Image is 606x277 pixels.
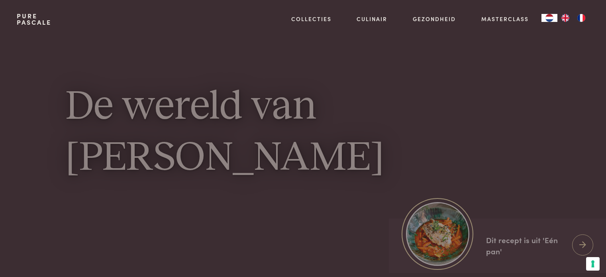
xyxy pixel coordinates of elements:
[357,15,387,23] a: Culinair
[557,14,573,22] a: EN
[481,15,529,23] a: Masterclass
[486,234,566,257] div: Dit recept is uit 'Eén pan'
[573,14,589,22] a: FR
[291,15,331,23] a: Collecties
[541,14,557,22] div: Language
[541,14,589,22] aside: Language selected: Nederlands
[541,14,557,22] a: NL
[557,14,589,22] ul: Language list
[413,15,456,23] a: Gezondheid
[586,257,600,271] button: Uw voorkeuren voor toestemming voor trackingtechnologieën
[389,218,606,273] a: https://admin.purepascale.com/wp-content/uploads/2025/08/home_recept_link.jpg Dit recept is uit '...
[17,13,51,26] a: PurePascale
[66,83,541,184] h1: De wereld van [PERSON_NAME]
[406,202,469,265] img: https://admin.purepascale.com/wp-content/uploads/2025/08/home_recept_link.jpg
